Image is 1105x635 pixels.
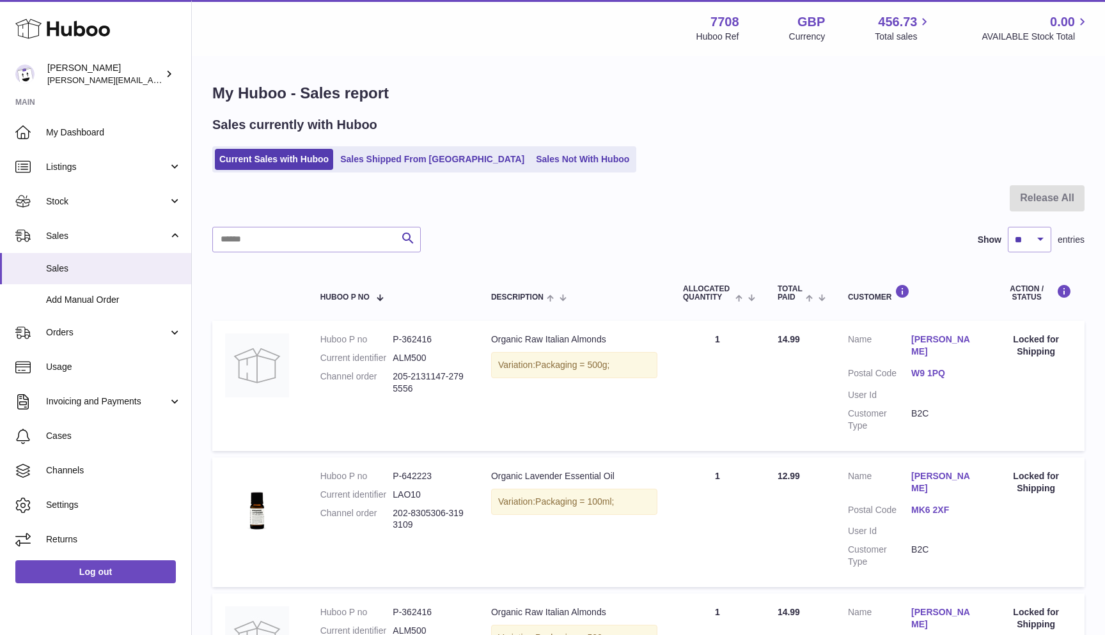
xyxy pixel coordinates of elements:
[215,149,333,170] a: Current Sales with Huboo
[320,293,370,302] span: Huboo P no
[848,470,911,498] dt: Name
[46,361,182,373] span: Usage
[46,230,168,242] span: Sales
[848,525,911,537] dt: User Id
[797,13,825,31] strong: GBP
[320,352,393,364] dt: Current identifier
[46,464,182,477] span: Channels
[46,533,182,546] span: Returns
[212,83,1085,103] h1: My Huboo - Sales report
[778,607,800,617] span: 14.99
[320,507,393,532] dt: Channel order
[848,504,911,519] dt: Postal Code
[320,333,393,346] dt: Huboo P no
[911,504,975,516] a: MK6 2XF
[46,263,182,275] span: Sales
[46,126,182,139] span: My Dashboard
[1000,284,1072,302] div: Action / Status
[15,65,35,84] img: victor@erbology.co
[46,161,168,173] span: Listings
[911,333,975,358] a: [PERSON_NAME]
[696,31,739,43] div: Huboo Ref
[848,367,911,383] dt: Postal Code
[393,333,466,346] dd: P-362416
[393,507,466,532] dd: 202-8305306-3193109
[491,470,657,482] div: Organic Lavender Essential Oil
[320,470,393,482] dt: Huboo P no
[789,31,826,43] div: Currency
[778,334,800,344] span: 14.99
[15,560,176,583] a: Log out
[710,13,739,31] strong: 7708
[1000,606,1072,631] div: Locked for Shipping
[875,31,932,43] span: Total sales
[393,352,466,364] dd: ALM500
[491,489,657,515] div: Variation:
[46,499,182,511] span: Settings
[778,285,803,302] span: Total paid
[1058,234,1085,246] span: entries
[46,430,182,442] span: Cases
[336,149,529,170] a: Sales Shipped From [GEOGRAPHIC_DATA]
[491,352,657,378] div: Variation:
[531,149,634,170] a: Sales Not With Huboo
[46,195,168,208] span: Stock
[393,489,466,501] dd: LAO10
[683,285,732,302] span: ALLOCATED Quantity
[1000,470,1072,494] div: Locked for Shipping
[1050,13,1075,31] span: 0.00
[848,389,911,401] dt: User Id
[491,333,657,346] div: Organic Raw Italian Almonds
[982,13,1090,43] a: 0.00 AVAILABLE Stock Total
[982,31,1090,43] span: AVAILABLE Stock Total
[535,360,609,370] span: Packaging = 500g;
[778,471,800,481] span: 12.99
[225,333,289,397] img: no-photo.jpg
[46,395,168,408] span: Invoicing and Payments
[911,408,975,432] dd: B2C
[670,457,765,587] td: 1
[47,62,162,86] div: [PERSON_NAME]
[212,116,377,134] h2: Sales currently with Huboo
[1000,333,1072,358] div: Locked for Shipping
[46,326,168,339] span: Orders
[393,470,466,482] dd: P-642223
[320,606,393,618] dt: Huboo P no
[491,293,544,302] span: Description
[911,606,975,631] a: [PERSON_NAME]
[535,496,614,507] span: Packaging = 100ml;
[978,234,1001,246] label: Show
[670,321,765,450] td: 1
[848,333,911,361] dt: Name
[911,367,975,379] a: W9 1PQ
[47,75,256,85] span: [PERSON_NAME][EMAIL_ADDRESS][DOMAIN_NAME]
[848,606,911,634] dt: Name
[225,470,289,534] img: 77081700559588.jpg
[320,489,393,501] dt: Current identifier
[875,13,932,43] a: 456.73 Total sales
[911,544,975,568] dd: B2C
[393,371,466,395] dd: 205-2131147-2795556
[911,470,975,494] a: [PERSON_NAME]
[848,544,911,568] dt: Customer Type
[491,606,657,618] div: Organic Raw Italian Almonds
[393,606,466,618] dd: P-362416
[46,294,182,306] span: Add Manual Order
[848,284,975,302] div: Customer
[878,13,917,31] span: 456.73
[320,371,393,395] dt: Channel order
[848,408,911,432] dt: Customer Type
